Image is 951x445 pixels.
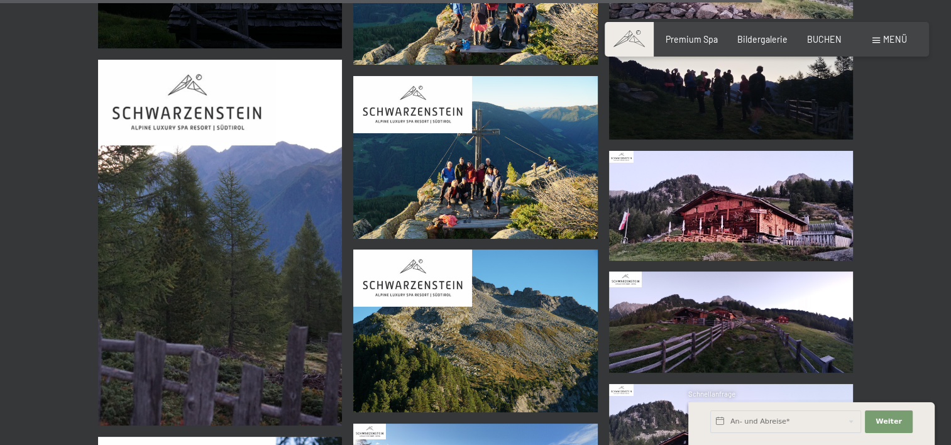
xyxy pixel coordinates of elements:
[807,34,842,45] a: BUCHEN
[351,244,600,418] a: 04-09-2025
[609,30,854,140] img: 04-09-2025
[737,34,788,45] a: Bildergalerie
[606,145,855,266] a: 04-09-2025
[666,34,718,45] a: Premium Spa
[876,417,902,427] span: Weiter
[98,60,343,426] img: 04-09-2025
[688,390,735,398] span: Schnellanfrage
[96,54,345,431] a: 04-09-2025
[353,76,598,239] img: 04-09-2025
[606,25,855,145] a: 04-09-2025
[609,151,854,261] img: 04-09-2025
[883,34,907,45] span: Menü
[609,272,854,373] img: 04-09-2025
[865,410,913,433] button: Weiter
[353,250,598,412] img: 04-09-2025
[351,70,600,244] a: 04-09-2025
[606,266,855,378] a: 04-09-2025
